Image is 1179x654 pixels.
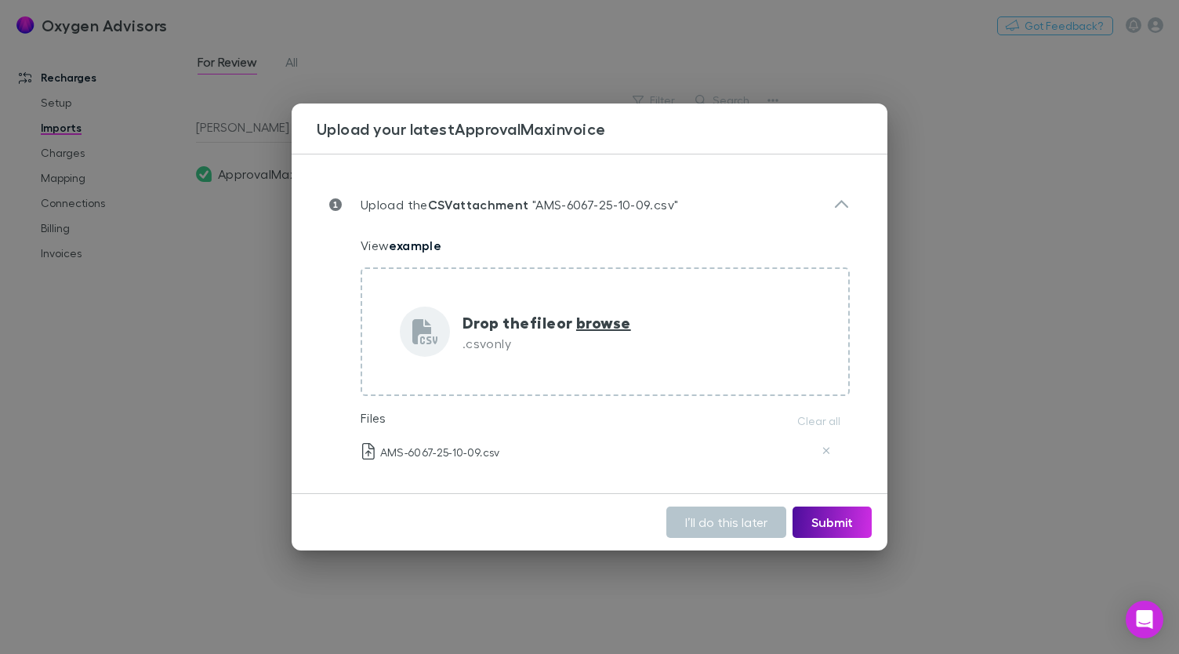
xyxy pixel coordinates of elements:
h3: Upload your latest ApprovalMax invoice [317,119,887,138]
button: I’ll do this later [666,507,786,538]
div: Upload theCSVattachment "AMS-6067-25-10-09.csv" [317,180,862,230]
p: View [361,236,850,255]
a: example [389,238,441,253]
p: Upload the "AMS-6067-25-10-09.csv" [342,195,678,214]
strong: CSV attachment [428,197,529,213]
div: Open Intercom Messenger [1126,601,1163,638]
p: Files [361,409,386,427]
p: Drop the file or [463,311,631,334]
p: AMS-6067-25-10-09.csv [362,443,500,460]
p: .csv only [463,334,631,353]
span: browse [576,312,631,332]
button: Delete [817,441,836,460]
button: Clear all [788,412,850,431]
button: Submit [793,507,872,538]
